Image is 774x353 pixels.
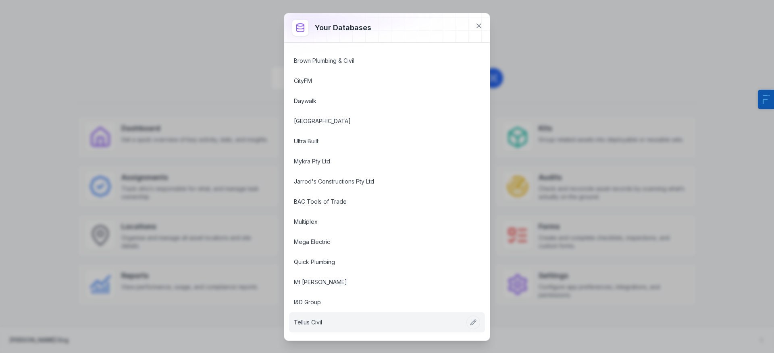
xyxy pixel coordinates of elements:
[315,22,371,33] h3: Your databases
[294,278,461,286] a: Mt [PERSON_NAME]
[294,258,461,266] a: Quick Plumbing
[294,198,461,206] a: BAC Tools of Trade
[294,77,461,85] a: CityFM
[294,318,461,326] a: Tellus Civil
[294,57,461,65] a: Brown Plumbing & Civil
[294,298,461,306] a: I&D Group
[294,137,461,145] a: Ultra Built
[294,117,461,125] a: [GEOGRAPHIC_DATA]
[294,37,461,45] a: Genus
[294,218,461,226] a: Multiplex
[294,238,461,246] a: Mega Electric
[294,178,461,186] a: Jarrod's Constructions Pty Ltd
[294,97,461,105] a: Daywalk
[294,157,461,165] a: Mykra Pty Ltd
